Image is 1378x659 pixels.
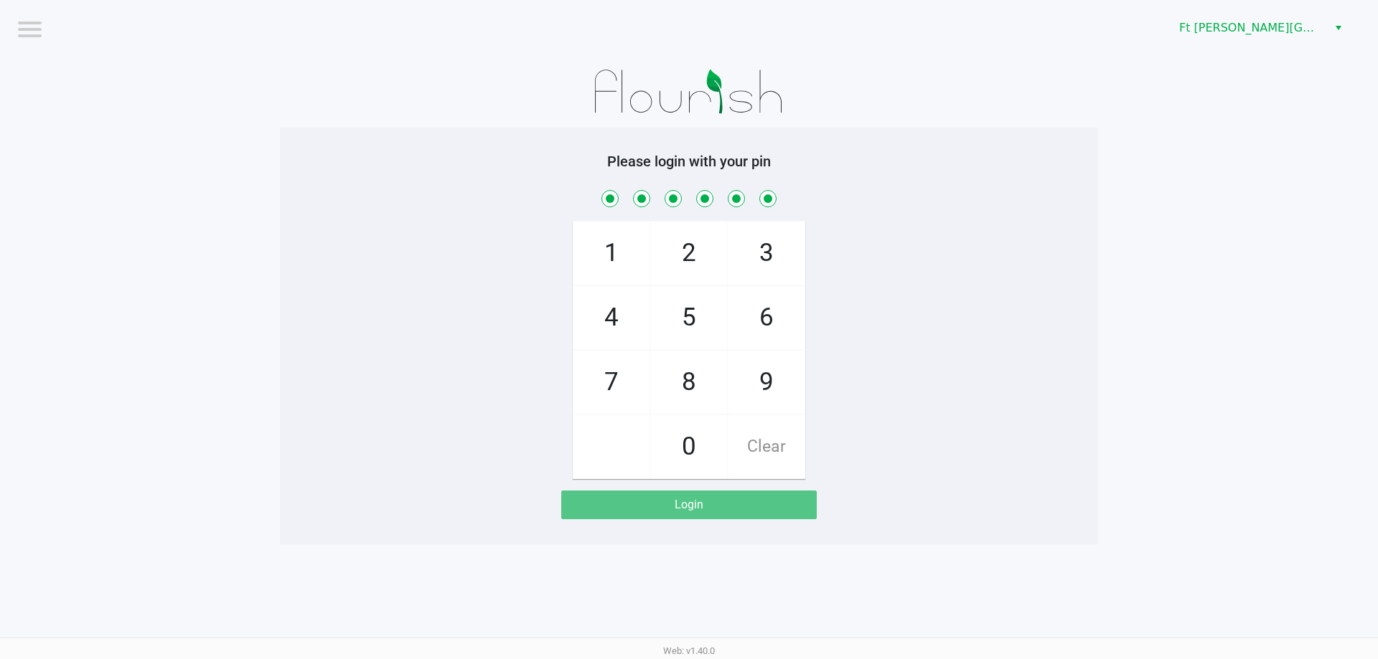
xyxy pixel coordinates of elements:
[573,286,650,349] span: 4
[728,286,805,349] span: 6
[728,415,805,478] span: Clear
[651,415,727,478] span: 0
[1328,15,1349,41] button: Select
[651,286,727,349] span: 5
[291,153,1087,170] h5: Please login with your pin
[728,351,805,414] span: 9
[651,351,727,414] span: 8
[1179,19,1319,37] span: Ft [PERSON_NAME][GEOGRAPHIC_DATA]
[663,645,715,656] span: Web: v1.40.0
[651,222,727,285] span: 2
[573,351,650,414] span: 7
[728,222,805,285] span: 3
[573,222,650,285] span: 1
